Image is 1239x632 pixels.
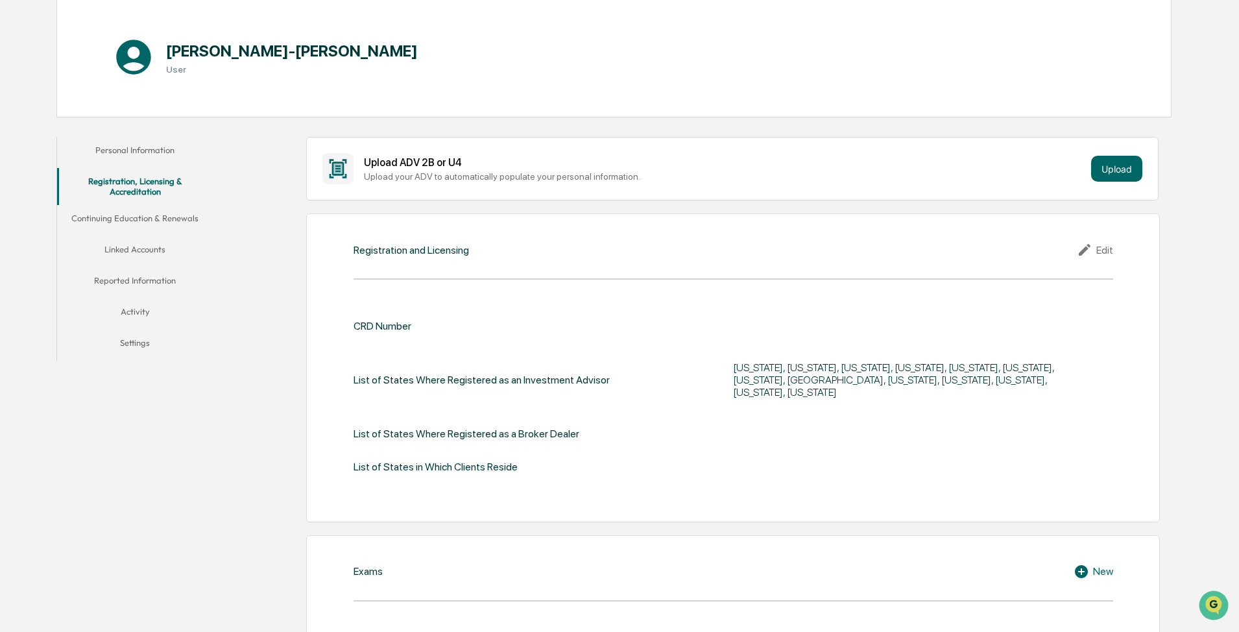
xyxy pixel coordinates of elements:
div: CRD Number [354,320,411,332]
button: Settings [57,330,213,361]
p: How can we help? [13,27,236,48]
div: secondary tabs example [57,137,213,361]
button: Reported Information [57,267,213,298]
div: Exams [354,565,383,577]
h1: [PERSON_NAME]-[PERSON_NAME] [166,42,418,60]
a: 🖐️Preclearance [8,158,89,182]
span: Data Lookup [26,188,82,201]
iframe: Open customer support [1197,589,1233,624]
div: Registration and Licensing [354,244,469,256]
button: Start new chat [221,103,236,119]
div: List of States Where Registered as a Broker Dealer [354,428,579,440]
button: Personal Information [57,137,213,168]
div: 🔎 [13,189,23,200]
button: Linked Accounts [57,236,213,267]
span: Pylon [129,220,157,230]
div: Upload your ADV to automatically populate your personal information. [364,171,1086,182]
div: We're available if you need us! [44,112,164,123]
a: Powered byPylon [91,219,157,230]
span: Preclearance [26,164,84,176]
div: Start new chat [44,99,213,112]
div: List of States Where Registered as an Investment Advisor [354,353,610,407]
img: 1746055101610-c473b297-6a78-478c-a979-82029cc54cd1 [13,99,36,123]
a: 🔎Data Lookup [8,183,87,206]
div: New [1074,564,1113,579]
button: Activity [57,298,213,330]
span: Attestations [107,164,161,176]
h3: User [166,64,418,75]
button: Upload [1091,156,1142,182]
div: [US_STATE], [US_STATE], [US_STATE], [US_STATE], [US_STATE], [US_STATE], [US_STATE], [GEOGRAPHIC_D... [733,361,1057,398]
div: Edit [1077,242,1113,258]
div: 🗄️ [94,165,104,175]
button: Continuing Education & Renewals [57,205,213,236]
div: Upload ADV 2B or U4 [364,156,1086,169]
div: List of States in Which Clients Reside [354,461,518,473]
div: 🖐️ [13,165,23,175]
button: Registration, Licensing & Accreditation [57,168,213,205]
a: 🗄️Attestations [89,158,166,182]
